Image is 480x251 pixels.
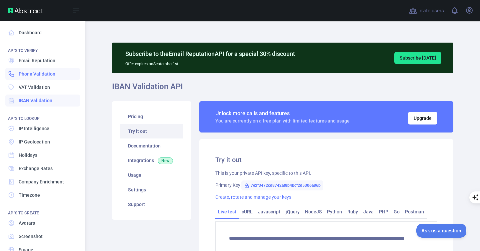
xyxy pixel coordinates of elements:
[5,95,80,107] a: IBAN Validation
[215,118,350,124] div: You are currently on a free plan with limited features and usage
[215,155,437,164] h2: Try it out
[376,206,391,217] a: PHP
[19,192,40,198] span: Timezone
[19,233,43,240] span: Screenshot
[19,138,50,145] span: IP Geolocation
[5,108,80,121] div: API'S TO LOOKUP
[5,81,80,93] a: VAT Validation
[120,182,183,197] a: Settings
[361,206,376,217] a: Java
[302,206,324,217] a: NodeJS
[418,7,444,15] span: Invite users
[158,157,173,164] span: New
[416,224,467,238] iframe: Toggle Customer Support
[215,182,437,188] div: Primary Key:
[5,189,80,201] a: Timezone
[19,165,53,172] span: Exchange Rates
[324,206,345,217] a: Python
[408,5,445,16] button: Invite users
[402,206,427,217] a: Postman
[5,27,80,39] a: Dashboard
[19,125,49,132] span: IP Intelligence
[19,178,64,185] span: Company Enrichment
[394,52,441,64] button: Subscribe [DATE]
[5,40,80,53] div: API'S TO VERIFY
[120,153,183,168] a: Integrations New
[215,170,437,176] div: This is your private API key, specific to this API.
[5,176,80,188] a: Company Enrichment
[5,149,80,161] a: Holidays
[241,180,323,190] span: 7e2f3472cd8742af8b4bcf2d5306a86b
[19,220,35,226] span: Avatars
[215,206,239,217] a: Live test
[120,109,183,124] a: Pricing
[283,206,302,217] a: jQuery
[5,217,80,229] a: Avatars
[5,123,80,134] a: IP Intelligence
[19,84,50,91] span: VAT Validation
[345,206,361,217] a: Ruby
[112,81,453,97] h1: IBAN Validation API
[255,206,283,217] a: Javascript
[5,162,80,174] a: Exchange Rates
[19,152,37,158] span: Holidays
[215,194,291,200] a: Create, rotate and manage your keys
[239,206,255,217] a: cURL
[120,138,183,153] a: Documentation
[19,97,52,104] span: IBAN Validation
[5,202,80,216] div: API'S TO CREATE
[19,57,55,64] span: Email Reputation
[5,68,80,80] a: Phone Validation
[391,206,402,217] a: Go
[19,71,55,77] span: Phone Validation
[125,49,295,59] p: Subscribe to the Email Reputation API for a special 30 % discount
[5,55,80,67] a: Email Reputation
[5,230,80,242] a: Screenshot
[125,59,295,67] p: Offer expires on September 1st.
[408,112,437,125] button: Upgrade
[120,168,183,182] a: Usage
[120,124,183,138] a: Try it out
[120,197,183,212] a: Support
[8,8,43,13] img: Abstract API
[215,110,350,118] div: Unlock more calls and features
[5,136,80,148] a: IP Geolocation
